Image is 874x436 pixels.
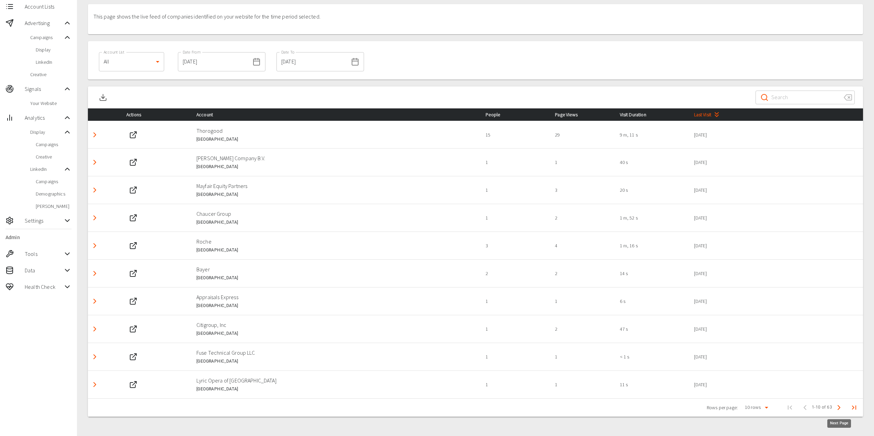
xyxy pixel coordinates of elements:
[88,267,102,280] button: Detail panel visibility toggle
[827,419,851,428] div: Next Page
[30,129,63,135] span: Display
[30,100,71,107] span: Your Website
[620,110,657,119] span: Visit Duration
[486,298,544,305] p: 1
[36,141,71,148] span: Campaigns
[88,155,102,169] button: Detail panel visibility toggle
[88,294,102,308] button: Detail panel visibility toggle
[694,381,742,388] p: [DATE]
[36,153,71,160] span: Creative
[694,270,742,277] p: [DATE]
[30,71,71,78] span: Creative
[196,127,475,135] p: Thorogood
[88,378,102,391] button: Detail panel visibility toggle
[694,326,742,332] p: [DATE]
[486,381,544,388] p: 1
[771,88,838,107] input: Search
[486,353,544,360] p: 1
[620,326,683,332] p: 47 s
[30,34,63,41] span: Campaigns
[196,137,238,142] span: [GEOGRAPHIC_DATA]
[196,154,475,162] p: [PERSON_NAME] Company B.V.
[694,110,742,119] div: Last Visit
[104,49,124,55] label: Account List
[196,265,475,273] p: Bayer
[620,270,683,277] p: 14 s
[620,298,683,305] p: 6 s
[196,164,238,169] span: [GEOGRAPHIC_DATA]
[99,52,164,71] div: All
[126,183,140,197] button: Web Site
[707,404,738,411] p: Rows per page:
[620,381,683,388] p: 11 s
[486,270,544,277] p: 2
[620,159,683,166] p: 40 s
[555,110,609,119] div: Page Views
[25,216,63,225] span: Settings
[743,404,762,411] div: 10 rows
[126,110,185,119] div: Actions
[620,187,683,193] p: 20 s
[196,220,238,225] span: [GEOGRAPHIC_DATA]
[486,110,544,119] div: People
[196,275,238,280] span: [GEOGRAPHIC_DATA]
[30,166,63,173] span: LinkedIn
[126,211,140,225] button: Web Site
[812,404,832,411] span: 1-10 of 63
[555,353,609,360] p: 1
[36,59,71,66] span: LinkedIn
[740,402,771,412] div: 10 rows
[36,190,71,197] span: Demographics
[25,266,63,274] span: Data
[196,237,475,246] p: Roche
[126,239,140,252] button: Web Site
[88,183,102,197] button: Detail panel visibility toggle
[694,353,742,360] p: [DATE]
[36,46,71,53] span: Display
[196,192,238,197] span: [GEOGRAPHIC_DATA]
[694,298,742,305] p: [DATE]
[126,294,140,308] button: Web Site
[25,85,63,93] span: Signals
[798,401,812,414] span: Previous Page
[88,322,102,336] button: Detail panel visibility toggle
[555,131,609,138] p: 29
[281,49,295,55] label: Date To
[126,350,140,364] button: Web Site
[486,159,544,166] p: 1
[694,131,742,138] p: [DATE]
[88,239,102,252] button: Detail panel visibility toggle
[555,159,609,166] p: 1
[196,110,224,119] span: Account
[96,91,110,104] button: Download
[620,131,683,138] p: 9 m, 11 s
[846,399,862,416] button: Last Page
[694,214,742,221] p: [DATE]
[126,128,140,142] button: Web Site
[25,2,71,11] span: Account Lists
[126,267,140,280] button: Web Site
[196,331,238,336] span: [GEOGRAPHIC_DATA]
[196,248,238,252] span: [GEOGRAPHIC_DATA]
[555,110,589,119] span: Page Views
[620,214,683,221] p: 1 m, 52 s
[196,376,475,385] p: Lyric Opera of [GEOGRAPHIC_DATA]
[620,242,683,249] p: 1 m, 16 s
[694,110,723,119] span: Last Visit
[832,401,846,414] button: Next Page
[196,387,238,391] span: [GEOGRAPHIC_DATA]
[126,378,140,391] button: Web Site
[126,322,140,336] button: Web Site
[555,242,609,249] p: 4
[93,12,320,21] p: This page shows the live feed of companies identified on your website for the time period selected.
[36,203,71,210] span: [PERSON_NAME]
[25,283,63,291] span: Health Check
[486,242,544,249] p: 3
[620,353,683,360] p: < 1 s
[88,350,102,364] button: Detail panel visibility toggle
[25,250,63,258] span: Tools
[620,110,683,119] div: Visit Duration
[760,93,769,102] svg: Search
